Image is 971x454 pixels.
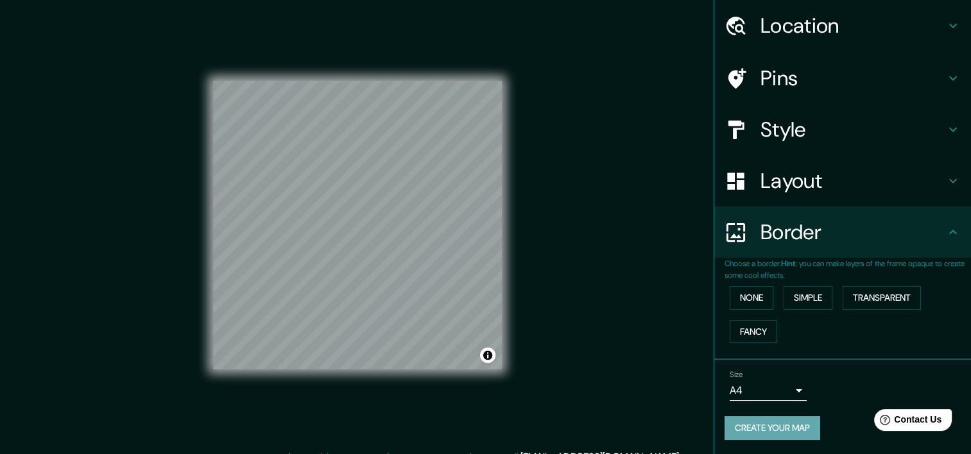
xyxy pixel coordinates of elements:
[730,320,777,344] button: Fancy
[714,155,971,206] div: Layout
[760,65,945,91] h4: Pins
[857,404,957,440] iframe: Help widget launcher
[760,168,945,194] h4: Layout
[760,13,945,38] h4: Location
[725,258,971,281] p: Choose a border. : you can make layers of the frame opaque to create some cool effects.
[760,117,945,142] h4: Style
[714,53,971,104] div: Pins
[784,286,832,310] button: Simple
[480,348,495,363] button: Toggle attribution
[843,286,921,310] button: Transparent
[730,286,773,310] button: None
[730,380,807,401] div: A4
[760,219,945,245] h4: Border
[714,206,971,258] div: Border
[781,258,796,269] b: Hint
[213,81,502,369] canvas: Map
[725,416,820,440] button: Create your map
[714,104,971,155] div: Style
[730,369,743,380] label: Size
